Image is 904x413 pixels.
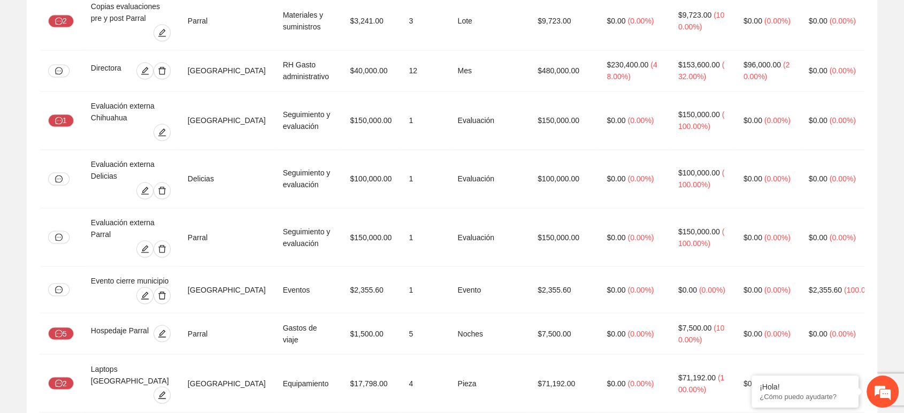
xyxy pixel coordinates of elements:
[55,175,63,182] span: message
[529,313,598,354] td: $7,500.00
[744,17,762,25] span: $0.00
[91,158,171,182] div: Evaluación externa Delicias
[744,116,762,125] span: $0.00
[274,50,342,91] td: RH Gasto administrativo
[48,283,70,296] button: message
[55,117,63,125] span: message
[529,266,598,313] td: $2,355.60
[55,286,63,293] span: message
[607,116,625,125] span: $0.00
[678,169,720,177] span: $100,000.00
[830,66,856,75] span: ( 0.00% )
[136,182,154,199] button: edit
[154,66,170,75] span: delete
[154,24,171,41] button: edit
[529,50,598,91] td: $480,000.00
[137,66,153,75] span: edit
[607,329,625,338] span: $0.00
[449,354,530,412] td: Pieza
[449,91,530,150] td: Evaluación
[744,174,762,183] span: $0.00
[341,266,400,313] td: $2,355.60
[627,17,654,25] span: ( 0.00% )
[678,285,697,294] span: $0.00
[400,150,449,208] td: 1
[529,150,598,208] td: $100,000.00
[607,379,625,387] span: $0.00
[529,208,598,266] td: $150,000.00
[274,354,342,412] td: Equipamiento
[678,11,711,19] span: $9,723.00
[154,240,171,257] button: delete
[844,285,879,294] span: ( 100.00% )
[760,393,851,401] p: ¿Cómo puedo ayudarte?
[175,5,201,31] div: Minimizar ventana de chat en vivo
[760,383,851,391] div: ¡Hola!
[529,354,598,412] td: $71,192.00
[764,285,791,294] span: ( 0.00% )
[136,62,154,79] button: edit
[400,91,449,150] td: 1
[48,172,70,185] button: message
[764,233,791,241] span: ( 0.00% )
[55,17,63,26] span: message
[154,186,170,195] span: delete
[400,208,449,266] td: 1
[400,50,449,91] td: 12
[179,50,274,91] td: [GEOGRAPHIC_DATA]
[179,266,274,313] td: [GEOGRAPHIC_DATA]
[91,1,171,24] div: Copias evaluaciones pre y post Parral
[5,292,204,330] textarea: Escriba su mensaje y pulse “Intro”
[449,313,530,354] td: Noches
[341,208,400,266] td: $150,000.00
[699,285,725,294] span: ( 0.00% )
[136,287,154,304] button: edit
[91,62,129,79] div: Directora
[744,379,762,387] span: $0.00
[341,50,400,91] td: $40,000.00
[529,91,598,150] td: $150,000.00
[830,233,856,241] span: ( 0.00% )
[137,186,153,195] span: edit
[830,174,856,183] span: ( 0.00% )
[678,110,720,119] span: $150,000.00
[154,325,171,342] button: edit
[627,116,654,125] span: ( 0.00% )
[607,285,625,294] span: $0.00
[809,329,828,338] span: $0.00
[154,244,170,253] span: delete
[137,291,153,300] span: edit
[55,67,63,74] span: message
[400,354,449,412] td: 4
[341,313,400,354] td: $1,500.00
[91,217,171,240] div: Evaluación externa Parral
[678,60,720,69] span: $153,600.00
[48,327,74,340] button: message5
[91,325,151,342] div: Hospedaje Parral
[55,379,63,388] span: message
[48,14,74,27] button: message2
[55,233,63,241] span: message
[55,330,63,338] span: message
[154,391,170,399] span: edit
[809,174,828,183] span: $0.00
[341,354,400,412] td: $17,798.00
[274,208,342,266] td: Seguimiento y evaluación
[48,377,74,389] button: message2
[400,266,449,313] td: 1
[809,116,828,125] span: $0.00
[449,50,530,91] td: Mes
[764,116,791,125] span: ( 0.00% )
[154,124,171,141] button: edit
[627,233,654,241] span: ( 0.00% )
[627,329,654,338] span: ( 0.00% )
[154,329,170,338] span: edit
[154,386,171,403] button: edit
[744,233,762,241] span: $0.00
[449,266,530,313] td: Evento
[607,233,625,241] span: $0.00
[764,329,791,338] span: ( 0.00% )
[830,116,856,125] span: ( 0.00% )
[607,174,625,183] span: $0.00
[91,363,171,386] div: Laptops [GEOGRAPHIC_DATA]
